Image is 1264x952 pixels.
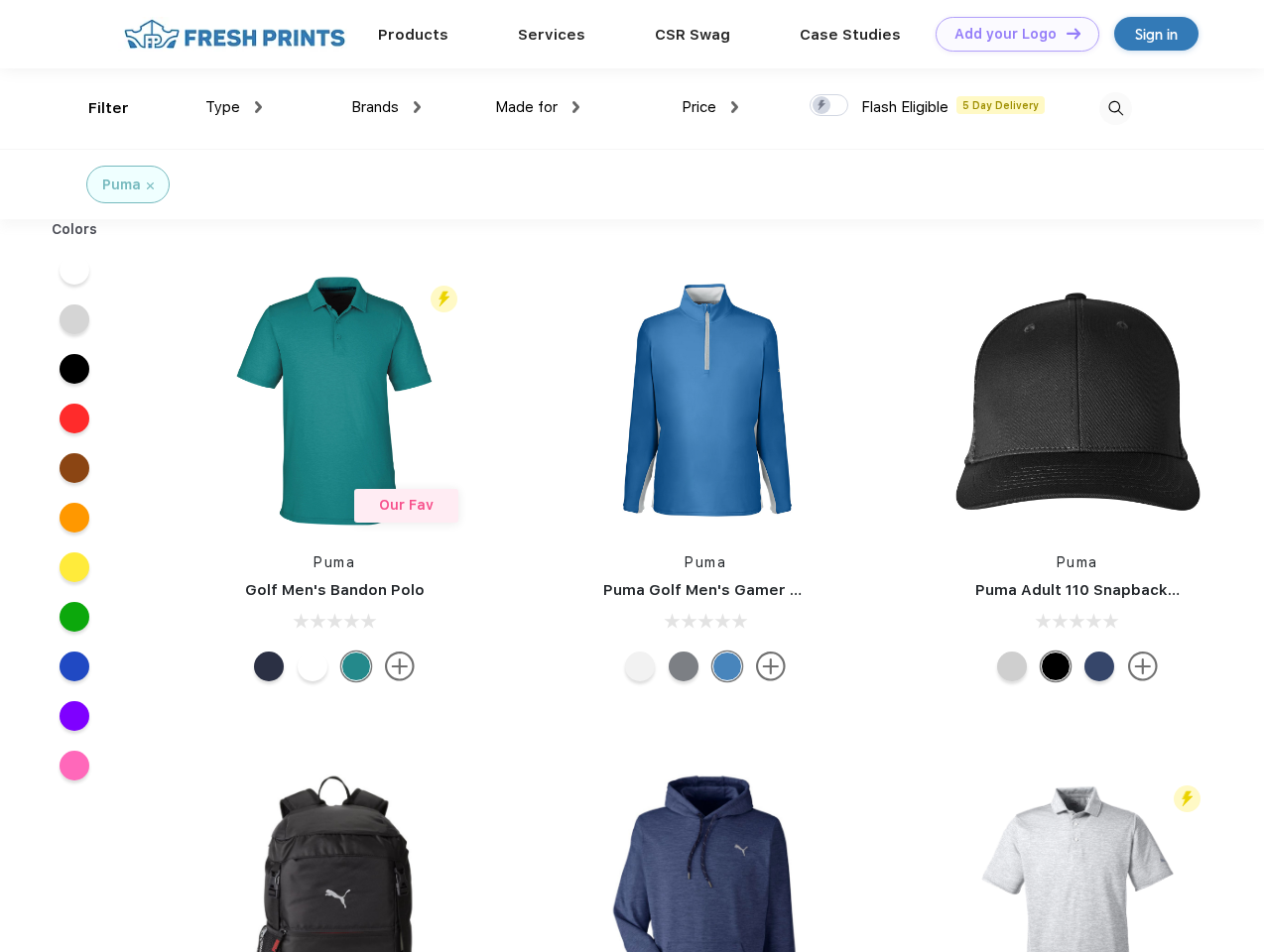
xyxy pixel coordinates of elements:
[431,286,457,312] img: flash_active_toggle.svg
[102,175,141,195] div: Puma
[254,652,284,681] div: Navy Blazer
[756,652,786,681] img: more.svg
[255,101,262,113] img: dropdown.png
[414,101,421,113] img: dropdown.png
[385,652,415,681] img: more.svg
[997,652,1027,681] div: Quarry Brt Whit
[518,26,585,44] a: Services
[378,26,448,44] a: Products
[1128,652,1158,681] img: more.svg
[1174,785,1201,812] img: flash_active_toggle.svg
[314,554,355,570] a: Puma
[202,269,466,533] img: func=resize&h=266
[1084,652,1114,681] div: Peacoat with Qut Shd
[1135,23,1178,46] div: Sign in
[625,652,655,681] div: Bright White
[956,96,1045,114] span: 5 Day Delivery
[495,98,558,116] span: Made for
[954,26,1057,43] div: Add your Logo
[669,652,698,681] div: Quiet Shade
[379,497,434,513] span: Our Fav
[37,219,113,240] div: Colors
[205,98,240,116] span: Type
[682,98,716,116] span: Price
[946,269,1209,533] img: func=resize&h=266
[1114,17,1199,51] a: Sign in
[731,101,738,113] img: dropdown.png
[1041,652,1071,681] div: Pma Blk Pma Blk
[341,652,371,681] div: Green Lagoon
[712,652,742,681] div: Bright Cobalt
[1099,92,1132,125] img: desktop_search.svg
[861,98,948,116] span: Flash Eligible
[118,17,351,52] img: fo%20logo%202.webp
[1057,554,1098,570] a: Puma
[88,97,129,120] div: Filter
[1067,28,1080,39] img: DT
[147,182,154,189] img: filter_cancel.svg
[603,581,917,599] a: Puma Golf Men's Gamer Golf Quarter-Zip
[655,26,730,44] a: CSR Swag
[572,101,579,113] img: dropdown.png
[685,554,726,570] a: Puma
[245,581,425,599] a: Golf Men's Bandon Polo
[351,98,399,116] span: Brands
[298,652,327,681] div: Bright White
[573,269,837,533] img: func=resize&h=266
